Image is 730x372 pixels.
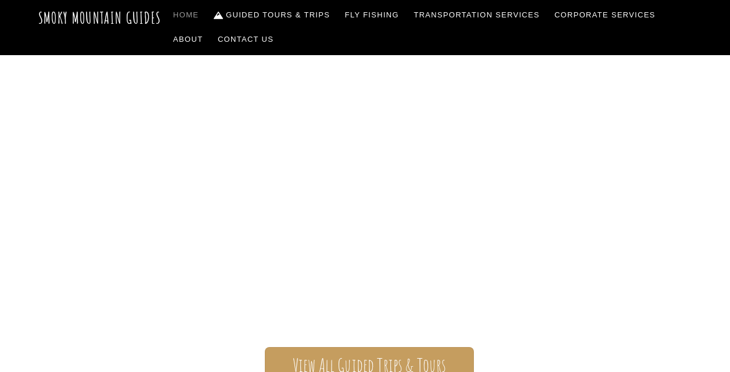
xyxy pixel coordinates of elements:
[38,8,161,27] a: Smoky Mountain Guides
[340,3,404,27] a: Fly Fishing
[213,27,278,52] a: Contact Us
[409,3,544,27] a: Transportation Services
[28,165,702,214] span: Smoky Mountain Guides
[293,359,447,371] span: View All Guided Trips & Tours
[28,214,702,313] span: The ONLY one-stop, full Service Guide Company for the Gatlinburg and [GEOGRAPHIC_DATA] side of th...
[168,27,207,52] a: About
[209,3,335,27] a: Guided Tours & Trips
[550,3,660,27] a: Corporate Services
[168,3,203,27] a: Home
